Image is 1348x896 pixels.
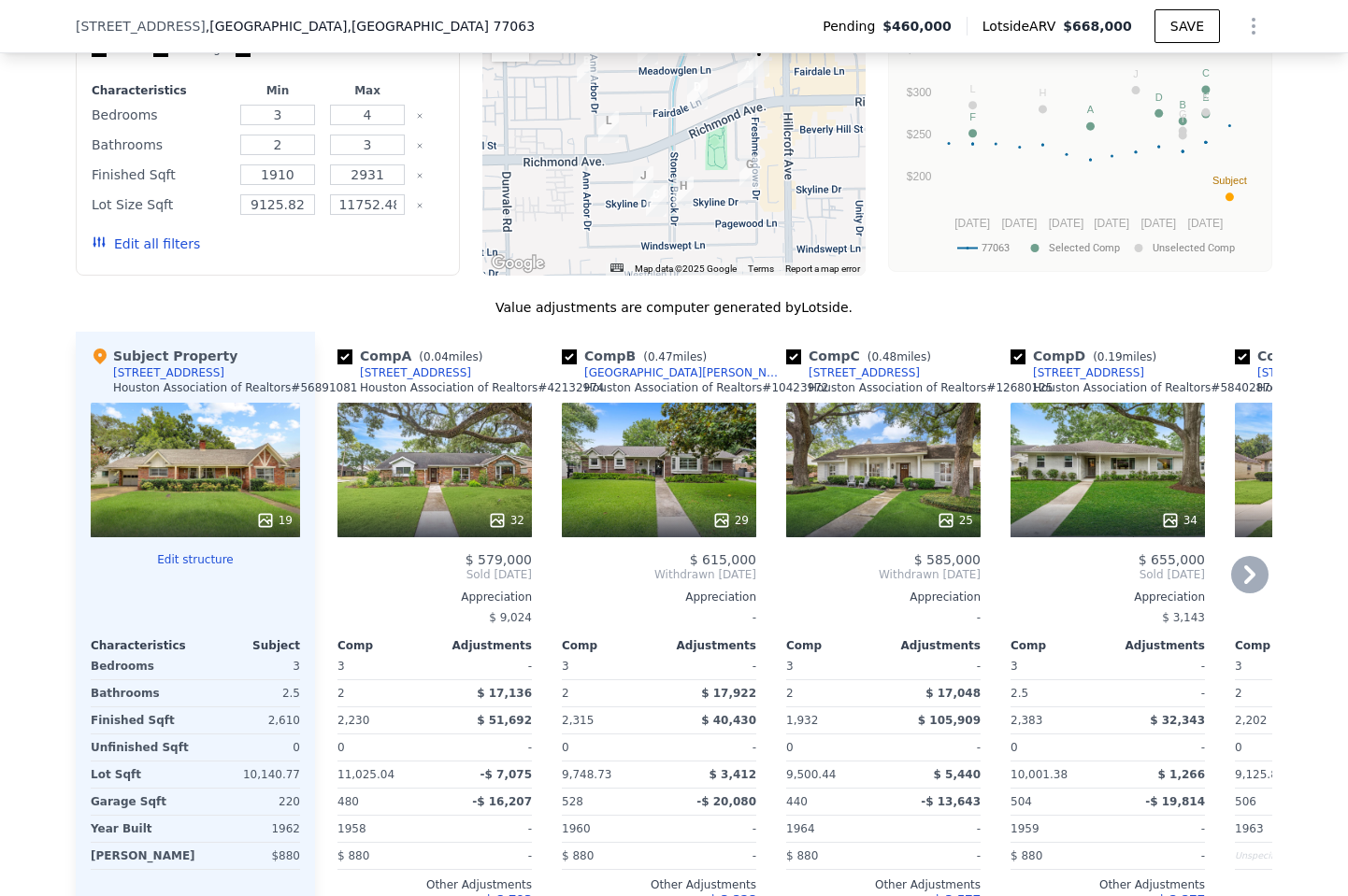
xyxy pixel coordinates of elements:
[91,347,237,365] div: Subject Property
[199,789,300,815] div: 220
[489,611,532,624] span: $ 9,024
[786,680,880,706] div: 2
[1145,795,1205,808] span: -$ 19,814
[326,83,409,98] div: Max
[786,638,883,653] div: Comp
[1202,91,1210,102] text: K
[748,263,774,274] a: Terms
[696,795,756,808] span: -$ 20,080
[1011,795,1032,808] span: 504
[577,51,597,83] div: 3006 Ann Arbor Dr
[1235,843,1328,869] div: Unspecified
[91,707,192,733] div: Finished Sqft
[1111,734,1205,761] div: -
[887,843,981,869] div: -
[663,843,756,869] div: -
[1202,67,1210,78] text: C
[337,795,359,808] span: 480
[1039,87,1046,98] text: H
[809,380,1053,395] div: Houston Association of Realtors # 12680125
[337,638,435,653] div: Comp
[1011,347,1164,365] div: Comp D
[360,365,471,380] div: [STREET_ADDRESS]
[663,734,756,761] div: -
[411,350,490,363] span: ( miles)
[562,590,756,604] div: Appreciation
[76,298,1272,317] div: Value adjustments are computer generated by Lotside .
[477,687,532,700] span: $ 17,136
[92,132,229,158] div: Bathrooms
[883,638,981,653] div: Adjustments
[199,816,300,842] div: 1962
[1111,816,1205,842] div: -
[199,734,300,761] div: 0
[562,714,594,727] span: 2,315
[562,638,659,653] div: Comp
[1235,638,1332,653] div: Comp
[466,552,532,567] span: $ 579,000
[1150,714,1205,727] span: $ 32,343
[738,56,758,88] div: 7603 Fairdale Ln
[914,552,981,567] span: $ 585,000
[1011,768,1068,781] span: 10,001.38
[1235,7,1272,45] button: Show Options
[113,380,357,395] div: Houston Association of Realtors # 56891081
[907,43,932,56] text: $350
[416,142,423,149] button: Clear
[337,680,431,706] div: 2
[562,567,756,582] span: Withdrawn [DATE]
[1011,590,1205,604] div: Appreciation
[92,162,229,188] div: Finished Sqft
[562,795,583,808] span: 528
[882,17,952,36] span: $460,000
[1158,768,1205,781] span: $ 1,266
[337,347,490,365] div: Comp A
[256,511,293,530] div: 19
[786,365,920,380] a: [STREET_ADDRESS]
[199,680,300,706] div: 2.5
[562,877,756,892] div: Other Adjustments
[1154,9,1220,43] button: SAVE
[113,365,224,380] div: [STREET_ADDRESS]
[91,789,192,815] div: Garage Sqft
[1153,242,1235,254] text: Unselected Comp
[91,638,195,653] div: Characteristics
[1212,175,1247,186] text: Subject
[739,155,760,187] div: 7603 Meadowvale Dr
[712,511,749,530] div: 29
[925,687,981,700] span: $ 17,048
[887,816,981,842] div: -
[584,365,779,380] div: [GEOGRAPHIC_DATA][PERSON_NAME] Dr
[1111,843,1205,869] div: -
[347,19,535,34] span: , [GEOGRAPHIC_DATA] 77063
[1011,567,1205,582] span: Sold [DATE]
[1139,552,1205,567] span: $ 655,000
[438,653,532,679] div: -
[786,741,794,754] span: 0
[92,102,229,128] div: Bedrooms
[1180,99,1186,110] text: B
[610,263,624,272] button: Keyboard shortcuts
[1033,365,1144,380] div: [STREET_ADDRESS]
[786,567,981,582] span: Withdrawn [DATE]
[416,172,423,179] button: Clear
[480,768,532,781] span: -$ 7,075
[487,251,549,276] a: Open this area in Google Maps (opens a new window)
[1162,611,1205,624] span: $ 3,143
[871,350,896,363] span: 0.48
[687,78,708,109] div: 7723 Fairdale Ln
[203,843,300,869] div: $880
[487,251,549,276] img: Google
[562,816,655,842] div: 1960
[1235,660,1242,673] span: 3
[438,843,532,869] div: -
[969,83,975,94] text: L
[1235,795,1256,808] span: 506
[749,45,769,77] div: 3011 Freshmeadows Dr
[648,350,673,363] span: 0.47
[91,653,192,679] div: Bedrooms
[1001,217,1037,230] text: [DATE]
[76,17,206,36] span: [STREET_ADDRESS]
[337,768,394,781] span: 11,025.04
[786,768,836,781] span: 9,500.44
